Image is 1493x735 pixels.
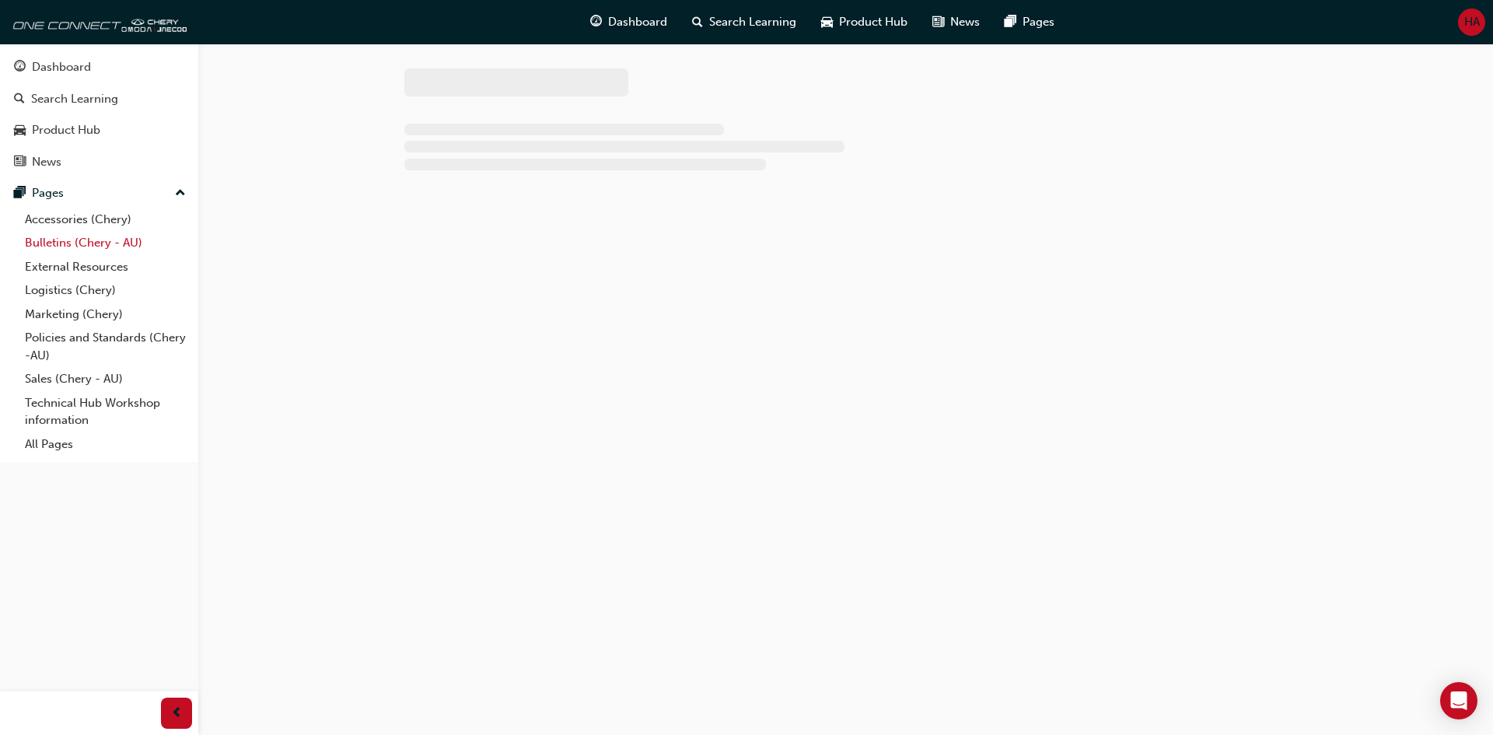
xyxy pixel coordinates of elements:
[809,6,920,38] a: car-iconProduct Hub
[680,6,809,38] a: search-iconSearch Learning
[1023,13,1054,31] span: Pages
[19,303,192,327] a: Marketing (Chery)
[932,12,944,32] span: news-icon
[19,326,192,367] a: Policies and Standards (Chery -AU)
[992,6,1067,38] a: pages-iconPages
[32,58,91,76] div: Dashboard
[31,90,118,108] div: Search Learning
[6,50,192,179] button: DashboardSearch LearningProduct HubNews
[1458,9,1485,36] button: HA
[950,13,980,31] span: News
[175,184,186,204] span: up-icon
[19,255,192,279] a: External Resources
[14,61,26,75] span: guage-icon
[1440,682,1477,719] div: Open Intercom Messenger
[32,184,64,202] div: Pages
[19,391,192,432] a: Technical Hub Workshop information
[8,6,187,37] img: oneconnect
[6,179,192,208] button: Pages
[6,148,192,177] a: News
[578,6,680,38] a: guage-iconDashboard
[19,432,192,457] a: All Pages
[14,93,25,107] span: search-icon
[1464,13,1480,31] span: HA
[6,116,192,145] a: Product Hub
[32,121,100,139] div: Product Hub
[19,208,192,232] a: Accessories (Chery)
[6,85,192,114] a: Search Learning
[6,53,192,82] a: Dashboard
[19,231,192,255] a: Bulletins (Chery - AU)
[709,13,796,31] span: Search Learning
[171,704,183,723] span: prev-icon
[32,153,61,171] div: News
[821,12,833,32] span: car-icon
[19,367,192,391] a: Sales (Chery - AU)
[1005,12,1016,32] span: pages-icon
[920,6,992,38] a: news-iconNews
[14,187,26,201] span: pages-icon
[14,156,26,170] span: news-icon
[839,13,907,31] span: Product Hub
[19,278,192,303] a: Logistics (Chery)
[14,124,26,138] span: car-icon
[590,12,602,32] span: guage-icon
[692,12,703,32] span: search-icon
[608,13,667,31] span: Dashboard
